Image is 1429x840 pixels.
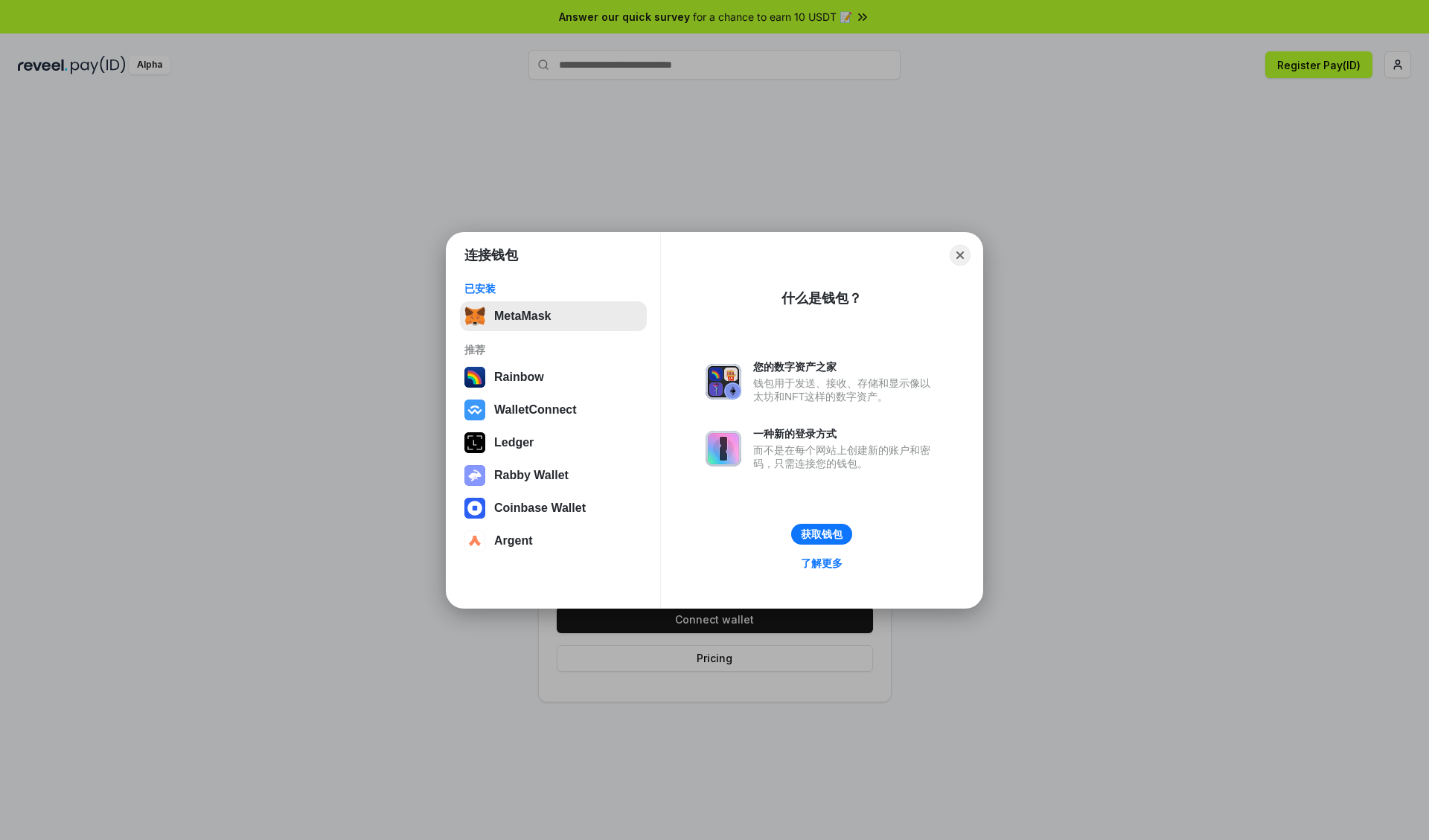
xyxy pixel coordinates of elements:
[801,528,843,541] div: 获取钱包
[801,557,843,570] div: 了解更多
[753,427,938,440] div: 一种新的登录方式
[494,371,544,384] div: Rainbow
[494,310,551,323] div: MetaMask
[753,443,938,470] div: 而不是在每个网站上创建新的账户和密码，只需连接您的钱包。
[791,524,852,545] button: 获取钱包
[950,245,971,266] button: Close
[494,501,586,515] div: Coinbase Wallet
[706,431,741,467] img: svg+xml,%3Csvg%20xmlns%3D%22http%3A%2F%2Fwww.w3.org%2F2000%2Fsvg%22%20fill%3D%22none%22%20viewBox...
[494,534,533,548] div: Argent
[460,362,647,392] button: Rainbow
[792,554,851,573] a: 了解更多
[494,436,534,449] div: Ledger
[753,376,938,403] div: 钱包用于发送、接收、存储和显示像以太坊和NFT这样的数字资产。
[494,403,577,417] div: WalletConnect
[706,364,741,400] img: svg+xml,%3Csvg%20xmlns%3D%22http%3A%2F%2Fwww.w3.org%2F2000%2Fsvg%22%20fill%3D%22none%22%20viewBox...
[464,282,642,295] div: 已安装
[464,498,485,519] img: svg+xml,%3Csvg%20width%3D%2228%22%20height%3D%2228%22%20viewBox%3D%220%200%2028%2028%22%20fill%3D...
[494,469,569,482] div: Rabby Wallet
[460,493,647,523] button: Coinbase Wallet
[460,428,647,458] button: Ledger
[460,301,647,331] button: MetaMask
[464,400,485,420] img: svg+xml,%3Csvg%20width%3D%2228%22%20height%3D%2228%22%20viewBox%3D%220%200%2028%2028%22%20fill%3D...
[464,530,485,551] img: svg+xml,%3Csvg%20width%3D%2228%22%20height%3D%2228%22%20viewBox%3D%220%200%2028%2028%22%20fill%3D...
[464,432,485,453] img: svg+xml,%3Csvg%20xmlns%3D%22http%3A%2F%2Fwww.w3.org%2F2000%2Fsvg%22%20width%3D%2228%22%20height%3...
[464,306,485,327] img: svg+xml,%3Csvg%20fill%3D%22none%22%20height%3D%2233%22%20viewBox%3D%220%200%2035%2033%22%20width%...
[464,465,485,486] img: svg+xml,%3Csvg%20xmlns%3D%22http%3A%2F%2Fwww.w3.org%2F2000%2Fsvg%22%20fill%3D%22none%22%20viewBox...
[460,526,647,556] button: Argent
[464,343,642,356] div: 推荐
[464,367,485,388] img: svg+xml,%3Csvg%20width%3D%22120%22%20height%3D%22120%22%20viewBox%3D%220%200%20120%20120%22%20fil...
[460,461,647,490] button: Rabby Wallet
[464,246,518,264] h1: 连接钱包
[460,395,647,425] button: WalletConnect
[781,289,862,307] div: 什么是钱包？
[753,360,938,373] div: 您的数字资产之家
